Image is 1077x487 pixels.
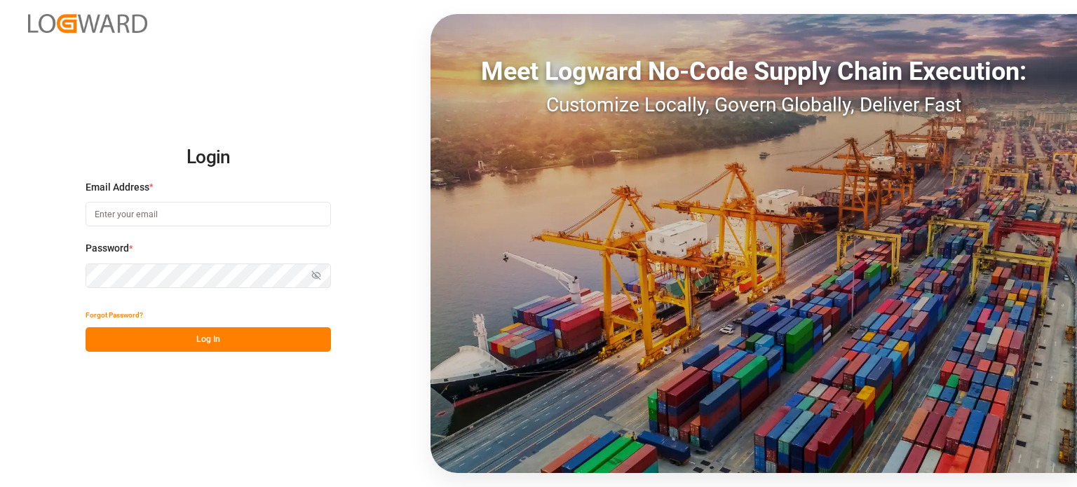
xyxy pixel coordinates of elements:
[86,180,149,195] span: Email Address
[86,202,331,226] input: Enter your email
[431,90,1077,120] div: Customize Locally, Govern Globally, Deliver Fast
[28,14,147,33] img: Logward_new_orange.png
[86,303,143,327] button: Forgot Password?
[431,53,1077,90] div: Meet Logward No-Code Supply Chain Execution:
[86,241,129,256] span: Password
[86,327,331,352] button: Log In
[86,135,331,180] h2: Login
